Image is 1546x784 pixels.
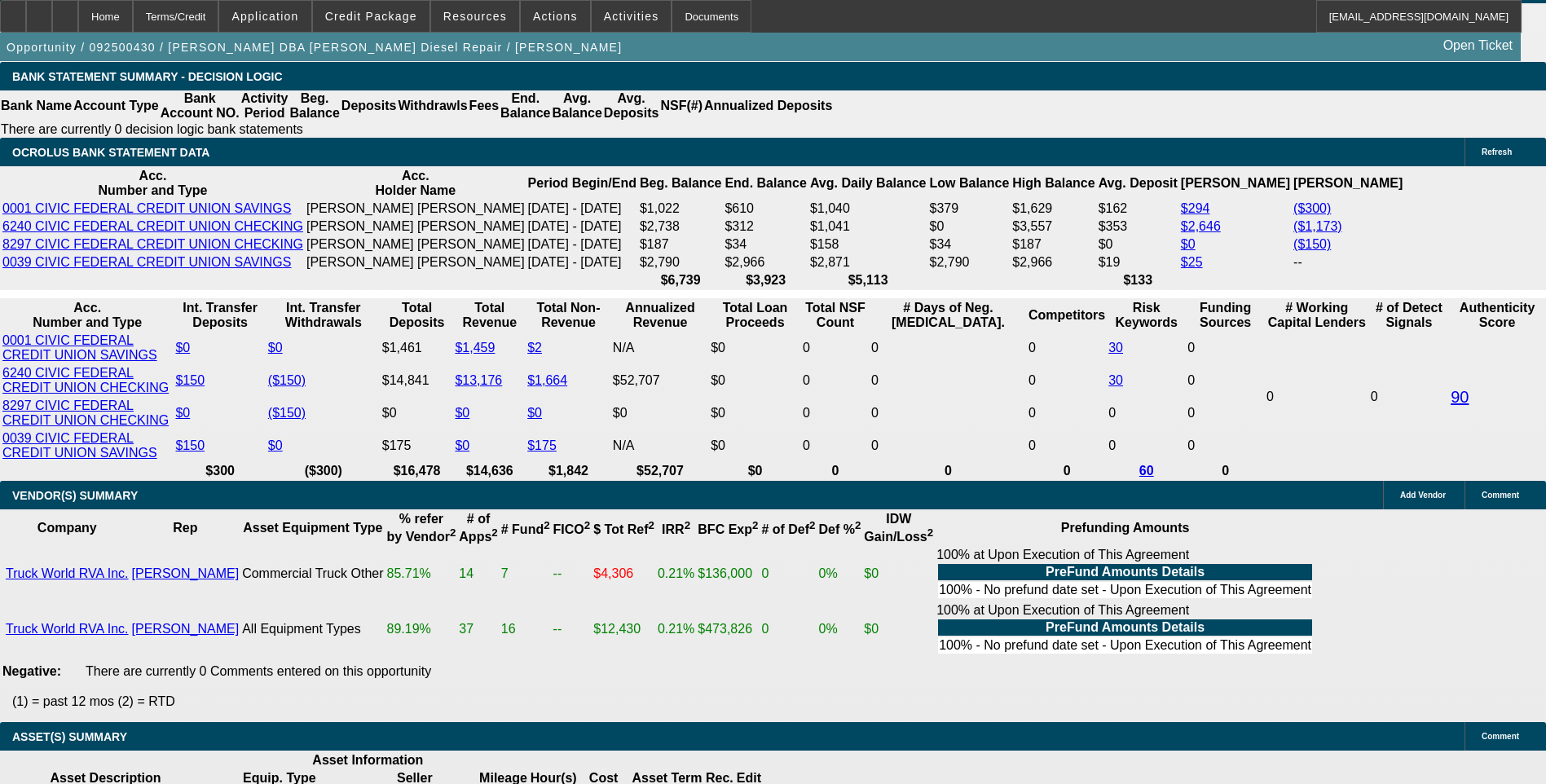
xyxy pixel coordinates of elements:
th: Total Non-Revenue [526,300,610,331]
a: 30 [1108,341,1123,355]
b: # Fund [501,522,550,536]
td: $312 [724,218,807,235]
b: Rep [173,521,197,535]
td: 0 [1187,365,1264,396]
a: $0 [455,438,469,452]
a: $1,664 [527,373,567,387]
a: $25 [1181,255,1203,269]
th: $0 [710,463,800,479]
th: $16,478 [381,463,453,479]
td: 0 [1028,398,1106,429]
sup: 2 [450,526,456,539]
sup: 2 [544,519,549,531]
button: Actions [521,1,590,32]
b: # of Def [761,522,815,536]
td: 7 [500,547,551,601]
td: $379 [928,200,1010,217]
th: Annualized Deposits [703,90,833,121]
span: OCROLUS BANK STATEMENT DATA [12,146,209,159]
th: $300 [174,463,265,479]
td: 0 [1187,333,1264,363]
a: 8297 CIVIC FEDERAL CREDIT UNION CHECKING [2,237,303,251]
div: $0 [613,406,707,421]
th: Annualized Revenue [612,300,708,331]
th: ($300) [267,463,380,479]
td: $2,871 [809,254,927,271]
td: $1,629 [1011,200,1095,217]
th: 0 [870,463,1026,479]
span: Credit Package [325,10,417,23]
td: $1,022 [639,200,722,217]
th: Total Loan Proceeds [710,300,800,331]
td: 0% [817,547,861,601]
td: $0 [381,398,453,429]
b: IDW Gain/Loss [864,512,933,544]
th: # Days of Neg. [MEDICAL_DATA]. [870,300,1026,331]
a: $1,459 [455,341,495,355]
td: $0 [863,602,934,656]
td: 16 [500,602,551,656]
td: $1,040 [809,200,927,217]
th: $3,923 [724,272,807,288]
th: Withdrawls [397,90,468,121]
b: FICO [553,522,591,536]
span: Activities [604,10,659,23]
td: $610 [724,200,807,217]
b: PreFund Amounts Details [1046,620,1205,634]
sup: 2 [855,519,861,531]
a: $150 [175,438,205,452]
span: Application [231,10,298,23]
a: ($150) [1293,237,1331,251]
td: $0 [1098,236,1178,253]
td: $473,826 [697,602,759,656]
td: 100% - No prefund date set - Upon Execution of This Agreement [938,582,1312,598]
td: $14,841 [381,365,453,396]
a: $0 [1181,237,1196,251]
th: Acc. Number and Type [2,300,173,331]
td: -- [553,547,592,601]
a: $0 [455,406,469,420]
th: Authenticity Score [1450,300,1544,331]
b: Prefunding Amounts [1061,521,1190,535]
th: Activity Period [240,90,289,121]
td: 0.21% [657,602,695,656]
span: There are currently 0 Comments entered on this opportunity [86,664,431,678]
a: $0 [527,406,542,420]
th: # of Detect Signals [1370,300,1448,331]
a: $0 [175,406,190,420]
td: 0 [802,430,869,461]
button: Application [219,1,311,32]
a: $294 [1181,201,1210,215]
b: IRR [662,522,690,536]
span: Add Vendor [1400,491,1446,500]
th: $5,113 [809,272,927,288]
div: 100% at Upon Execution of This Agreement [936,548,1314,600]
b: Def % [818,522,861,536]
b: BFC Exp [698,522,758,536]
th: Acc. Number and Type [2,168,304,199]
td: 0 [1187,398,1264,429]
td: $187 [639,236,722,253]
a: $150 [175,373,205,387]
th: Avg. Deposits [603,90,660,121]
td: 0 [870,333,1026,363]
th: Avg. Balance [551,90,602,121]
th: Fees [469,90,500,121]
th: Beg. Balance [288,90,340,121]
b: Negative: [2,664,61,678]
th: End. Balance [500,90,551,121]
b: # of Apps [459,512,497,544]
th: Avg. Daily Balance [809,168,927,199]
a: ($1,173) [1293,219,1342,233]
th: Acc. Holder Name [306,168,526,199]
td: $0 [710,398,800,429]
div: $52,707 [613,373,707,388]
th: $6,739 [639,272,722,288]
td: 85.71% [386,547,457,601]
span: 0 [1266,390,1274,403]
th: Competitors [1028,300,1106,331]
a: $0 [175,341,190,355]
span: Actions [533,10,578,23]
th: [PERSON_NAME] [1293,168,1403,199]
th: Low Balance [928,168,1010,199]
